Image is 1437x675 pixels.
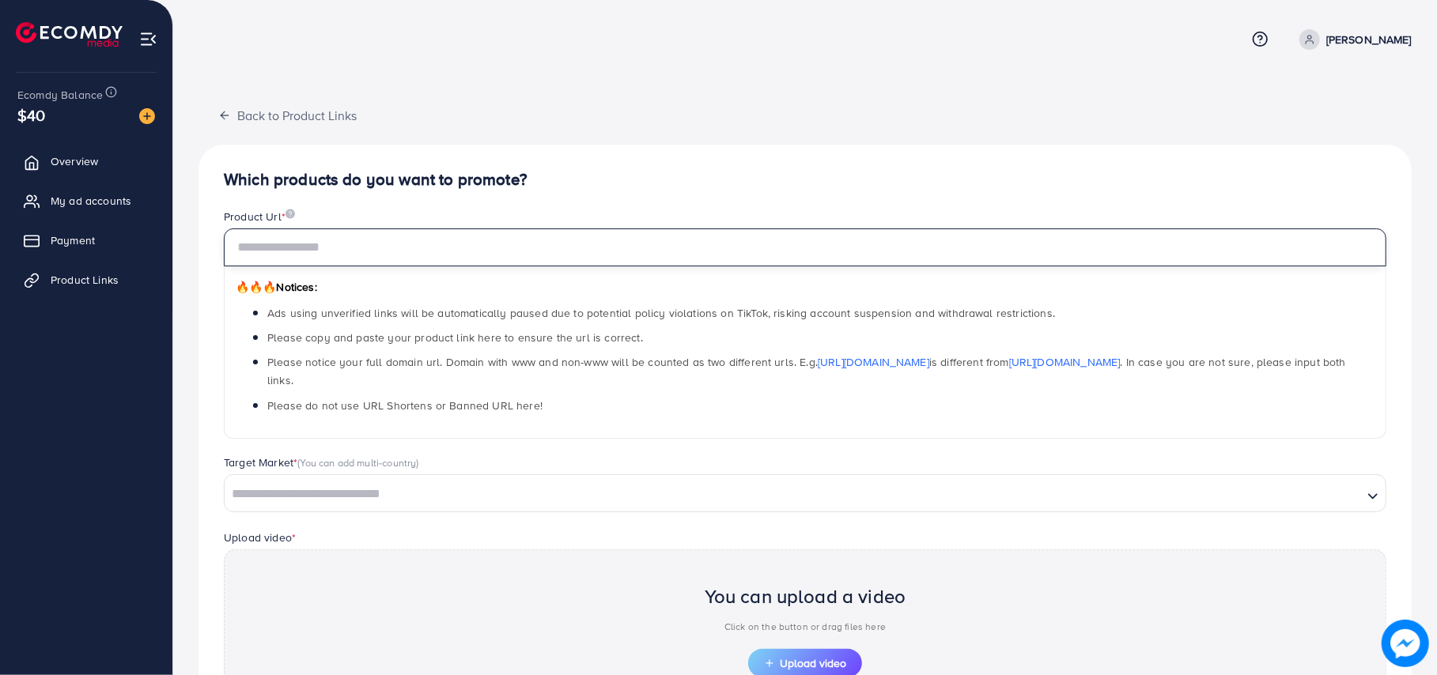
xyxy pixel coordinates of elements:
span: Upload video [764,658,846,669]
img: logo [16,22,123,47]
p: Click on the button or drag files here [705,617,906,636]
label: Upload video [224,530,296,545]
span: Please copy and paste your product link here to ensure the url is correct. [267,330,643,345]
label: Target Market [224,454,419,470]
a: [URL][DOMAIN_NAME] [1009,354,1121,370]
label: Product Url [224,209,295,224]
span: Notices: [236,279,317,295]
a: [PERSON_NAME] [1293,29,1412,50]
span: $40 [17,104,45,126]
h4: Which products do you want to promote? [224,170,1386,190]
img: image [139,108,155,124]
span: Please notice your full domain url. Domain with www and non-www will be counted as two different ... [267,354,1346,388]
img: menu [139,30,157,48]
button: Back to Product Links [199,98,376,132]
a: Product Links [12,264,161,296]
a: My ad accounts [12,185,161,217]
span: 🔥🔥🔥 [236,279,276,295]
span: Ecomdy Balance [17,87,103,103]
div: Search for option [224,474,1386,512]
h2: You can upload a video [705,585,906,608]
a: [URL][DOMAIN_NAME] [818,354,929,370]
img: image [286,209,295,219]
p: [PERSON_NAME] [1326,30,1412,49]
span: Overview [51,153,98,169]
input: Search for option [226,482,1361,507]
span: My ad accounts [51,193,131,209]
span: Ads using unverified links will be automatically paused due to potential policy violations on Tik... [267,305,1055,321]
span: Product Links [51,272,119,288]
span: Payment [51,232,95,248]
img: image [1382,620,1429,667]
span: Please do not use URL Shortens or Banned URL here! [267,398,543,413]
a: Payment [12,224,161,256]
a: Overview [12,145,161,177]
span: (You can add multi-country) [297,455,418,469]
